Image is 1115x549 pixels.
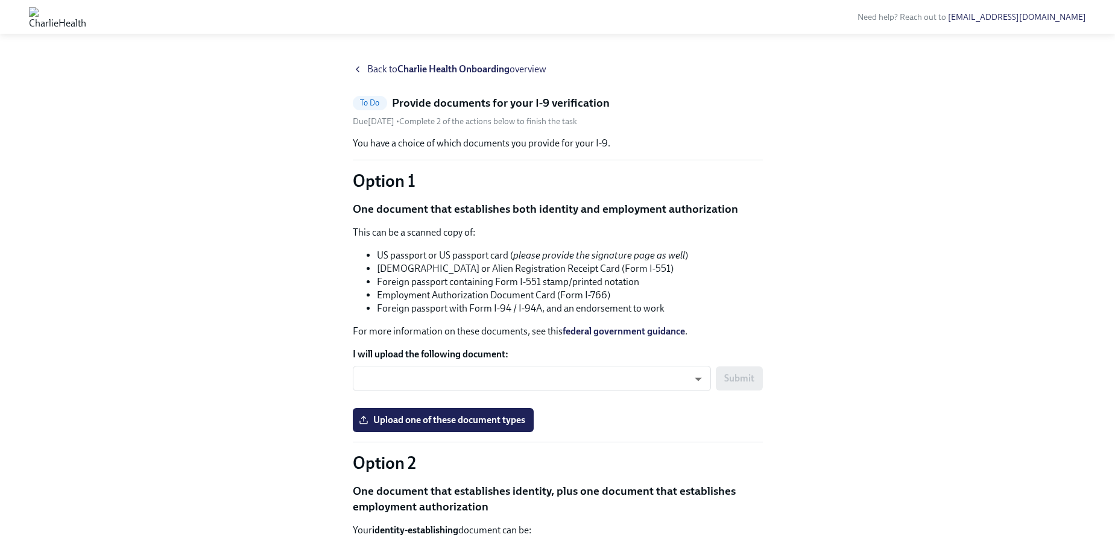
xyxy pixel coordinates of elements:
[353,452,763,474] p: Option 2
[948,12,1086,22] a: [EMAIL_ADDRESS][DOMAIN_NAME]
[353,170,763,192] p: Option 1
[361,414,525,426] span: Upload one of these document types
[858,12,1086,22] span: Need help? Reach out to
[353,366,711,391] div: ​
[563,325,685,337] a: federal government guidance
[353,524,763,537] p: Your document can be:
[353,348,763,361] label: I will upload the following document:
[367,63,546,76] span: Back to overview
[377,249,763,262] li: US passport or US passport card ( )
[353,98,387,107] span: To Do
[372,524,458,536] strong: identity-establishing
[377,262,763,275] li: [DEMOGRAPHIC_DATA] or Alien Registration Receipt Card (Form I-551)
[377,275,763,289] li: Foreign passport containing Form I-551 stamp/printed notation
[353,116,577,127] div: • Complete 2 of the actions below to finish the task
[392,95,610,111] h5: Provide documents for your I-9 verification
[353,408,534,432] label: Upload one of these document types
[353,201,763,217] p: One document that establishes both identity and employment authorization
[513,249,685,261] em: please provide the signature page as well
[29,7,86,27] img: CharlieHealth
[353,116,396,127] span: Friday, October 17th 2025, 7:00 am
[377,302,763,315] li: Foreign passport with Form I-94 / I-94A, and an endorsement to work
[377,289,763,302] li: Employment Authorization Document Card (Form I-766)
[353,137,763,150] p: You have a choice of which documents you provide for your I-9.
[353,483,763,514] p: One document that establishes identity, plus one document that establishes employment authorization
[353,325,763,338] p: For more information on these documents, see this .
[353,226,763,239] p: This can be a scanned copy of:
[397,63,510,75] strong: Charlie Health Onboarding
[353,63,763,76] a: Back toCharlie Health Onboardingoverview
